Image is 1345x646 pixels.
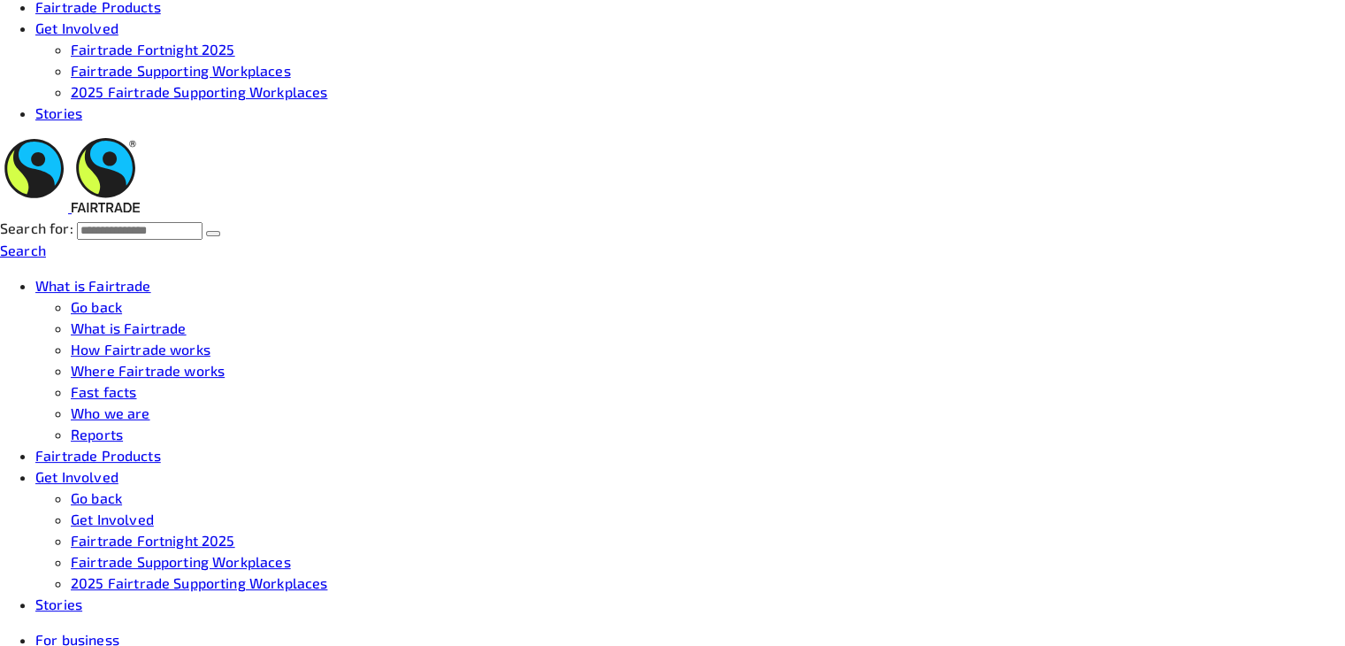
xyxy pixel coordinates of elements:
a: Who we are [71,404,150,421]
a: Fairtrade Supporting Workplaces [71,553,291,570]
a: Get Involved [35,468,118,485]
a: Go back [71,298,122,315]
a: Reports [71,426,123,442]
a: Fairtrade Fortnight 2025 [71,532,235,549]
a: 2025 Fairtrade Supporting Workplaces [71,83,327,100]
a: Fairtrade Products [35,447,161,464]
a: Fast facts [71,383,137,400]
a: What is Fairtrade [35,277,151,294]
a: Fairtrade Supporting Workplaces [71,62,291,79]
a: Go back [71,489,122,506]
a: Where Fairtrade works [71,362,225,379]
a: Fairtrade Fortnight 2025 [71,41,235,58]
a: Stories [35,104,82,121]
input: Search for: [77,222,203,240]
img: Fairtrade Australia New Zealand logo [72,138,140,212]
a: 2025 Fairtrade Supporting Workplaces [71,574,327,591]
a: Get Involved [35,19,118,36]
a: Stories [35,596,82,612]
a: What is Fairtrade [71,319,187,336]
a: Get Involved [71,511,154,527]
a: How Fairtrade works [71,341,210,358]
button: Submit Search [206,231,220,236]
